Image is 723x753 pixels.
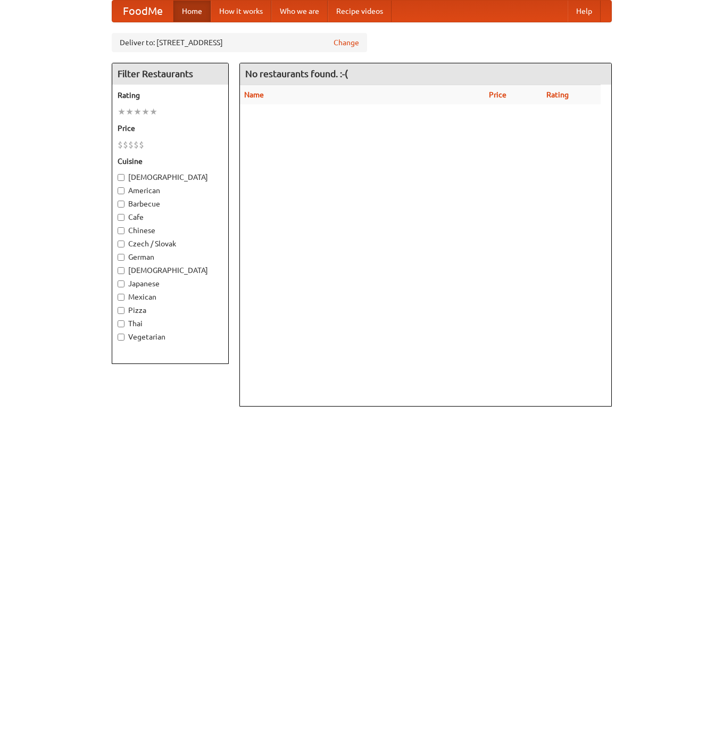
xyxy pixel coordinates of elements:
[118,334,124,341] input: Vegetarian
[244,90,264,99] a: Name
[118,320,124,327] input: Thai
[126,106,134,118] li: ★
[118,307,124,314] input: Pizza
[118,123,223,134] h5: Price
[546,90,569,99] a: Rating
[118,172,223,183] label: [DEMOGRAPHIC_DATA]
[118,252,223,262] label: German
[118,267,124,274] input: [DEMOGRAPHIC_DATA]
[118,212,223,222] label: Cafe
[334,37,359,48] a: Change
[118,90,223,101] h5: Rating
[271,1,328,22] a: Who we are
[134,106,142,118] li: ★
[118,280,124,287] input: Japanese
[112,63,228,85] h4: Filter Restaurants
[118,241,124,247] input: Czech / Slovak
[139,139,144,151] li: $
[142,106,149,118] li: ★
[118,332,223,342] label: Vegetarian
[118,238,223,249] label: Czech / Slovak
[118,278,223,289] label: Japanese
[112,1,173,22] a: FoodMe
[118,187,124,194] input: American
[118,265,223,276] label: [DEMOGRAPHIC_DATA]
[118,294,124,301] input: Mexican
[118,305,223,316] label: Pizza
[118,292,223,302] label: Mexican
[118,214,124,221] input: Cafe
[245,69,348,79] ng-pluralize: No restaurants found. :-(
[118,106,126,118] li: ★
[328,1,392,22] a: Recipe videos
[118,254,124,261] input: German
[112,33,367,52] div: Deliver to: [STREET_ADDRESS]
[128,139,134,151] li: $
[118,225,223,236] label: Chinese
[118,139,123,151] li: $
[149,106,157,118] li: ★
[118,198,223,209] label: Barbecue
[123,139,128,151] li: $
[489,90,506,99] a: Price
[118,318,223,329] label: Thai
[118,201,124,208] input: Barbecue
[118,227,124,234] input: Chinese
[134,139,139,151] li: $
[568,1,601,22] a: Help
[173,1,211,22] a: Home
[211,1,271,22] a: How it works
[118,174,124,181] input: [DEMOGRAPHIC_DATA]
[118,156,223,167] h5: Cuisine
[118,185,223,196] label: American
